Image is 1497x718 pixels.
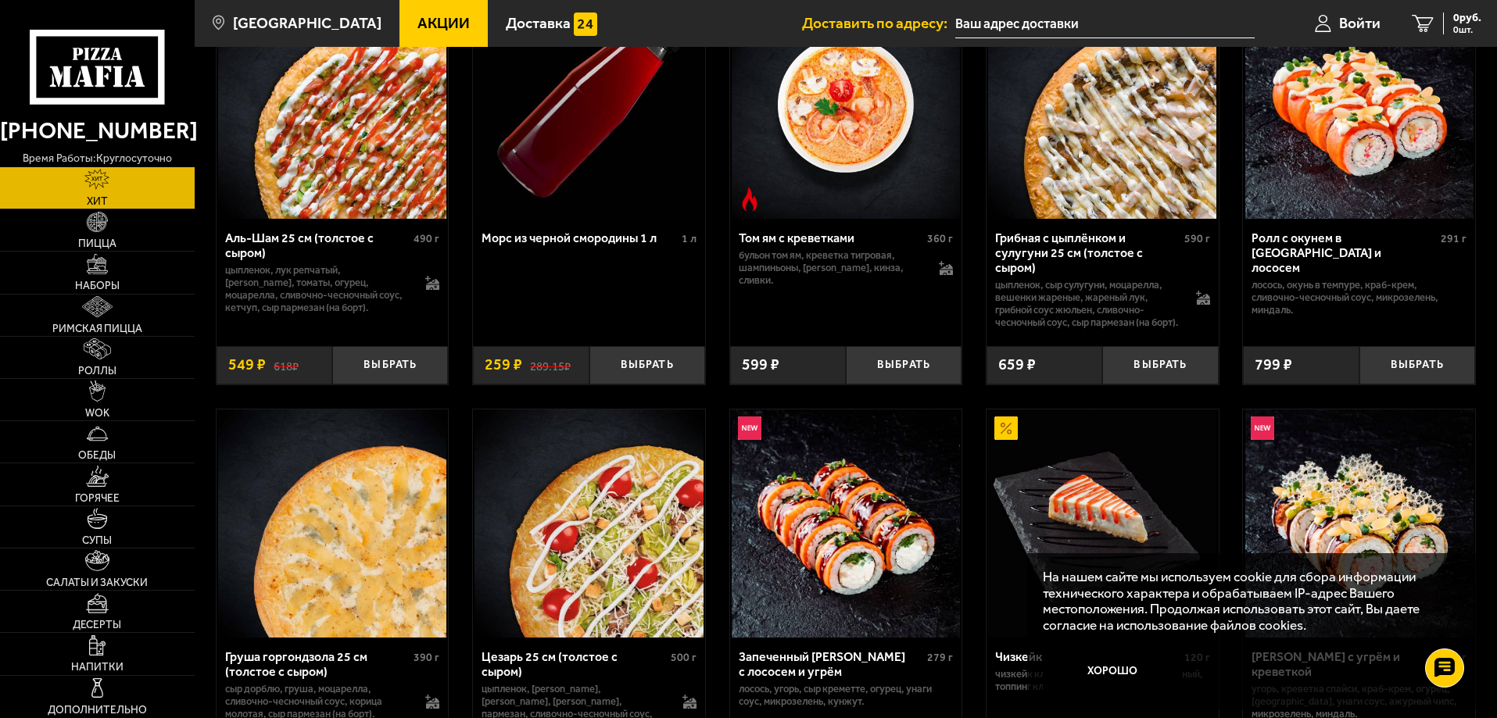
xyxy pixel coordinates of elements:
[1252,279,1467,316] p: лосось, окунь в темпуре, краб-крем, сливочно-чесночный соус, микрозелень, миндаль.
[78,450,116,461] span: Обеды
[75,280,120,291] span: Наборы
[927,651,953,664] span: 279 г
[1453,13,1481,23] span: 0 руб.
[332,346,448,384] button: Выбрать
[1255,357,1292,373] span: 799 ₽
[927,232,953,245] span: 360 г
[987,409,1219,638] a: АкционныйЧизкейк классический
[1043,648,1184,695] button: Хорошо
[730,409,962,638] a: НовинкаЗапеченный ролл Гурмэ с лососем и угрём
[998,357,1036,373] span: 659 ₽
[994,416,1018,440] img: Акционный
[574,13,597,36] img: 15daf4d41897b9f0e9f617042186c801.svg
[1243,409,1475,638] a: НовинкаРолл Калипсо с угрём и креветкой
[988,409,1216,638] img: Чизкейк классический
[1453,25,1481,34] span: 0 шт.
[73,620,121,630] span: Десерты
[475,409,703,638] img: Цезарь 25 см (толстое с сыром)
[52,323,142,334] span: Римская пицца
[738,188,761,211] img: Острое блюдо
[955,9,1255,38] input: Ваш адрес доставки
[48,705,147,716] span: Дополнительно
[82,535,112,546] span: Супы
[739,683,954,708] p: лосось, угорь, Сыр креметте, огурец, унаги соус, микрозелень, кунжут.
[217,409,449,638] a: Груша горгондзола 25 см (толстое с сыром)
[738,416,761,440] img: Новинка
[995,230,1180,275] div: Грибная с цыплёнком и сулугуни 25 см (толстое с сыром)
[87,196,108,207] span: Хит
[485,357,522,373] span: 259 ₽
[995,279,1180,329] p: цыпленок, сыр сулугуни, моцарелла, вешенки жареные, жареный лук, грибной соус Жюльен, сливочно-че...
[46,577,148,588] span: Салаты и закуски
[1441,232,1467,245] span: 291 г
[732,409,960,638] img: Запеченный ролл Гурмэ с лососем и угрём
[530,357,571,373] s: 289.15 ₽
[1102,346,1218,384] button: Выбрать
[78,238,116,249] span: Пицца
[482,649,667,679] div: Цезарь 25 см (толстое с сыром)
[742,357,779,373] span: 599 ₽
[218,409,446,638] img: Груша горгондзола 25 см (толстое с сыром)
[1359,346,1475,384] button: Выбрать
[233,16,381,30] span: [GEOGRAPHIC_DATA]
[228,357,266,373] span: 549 ₽
[739,649,924,679] div: Запеченный [PERSON_NAME] с лососем и угрём
[417,16,470,30] span: Акции
[473,409,705,638] a: Цезарь 25 см (толстое с сыром)
[274,357,299,373] s: 618 ₽
[1339,16,1381,30] span: Войти
[1184,232,1210,245] span: 590 г
[71,662,124,673] span: Напитки
[802,16,955,30] span: Доставить по адресу:
[1251,416,1274,440] img: Новинка
[414,651,439,664] span: 390 г
[846,346,962,384] button: Выбрать
[1245,409,1474,638] img: Ролл Калипсо с угрём и креветкой
[414,232,439,245] span: 490 г
[85,408,109,419] span: WOK
[739,230,924,245] div: Том ям с креветками
[78,366,116,377] span: Роллы
[671,651,697,664] span: 500 г
[75,493,120,504] span: Горячее
[995,668,1210,693] p: Чизкейк классический, топпинг шоколадный, топпинг клубничный.
[482,230,678,245] div: Морс из черной смородины 1 л
[506,16,571,30] span: Доставка
[1252,230,1437,275] div: Ролл с окунем в [GEOGRAPHIC_DATA] и лососем
[225,264,410,314] p: цыпленок, лук репчатый, [PERSON_NAME], томаты, огурец, моцарелла, сливочно-чесночный соус, кетчуп...
[589,346,705,384] button: Выбрать
[225,230,410,260] div: Аль-Шам 25 см (толстое с сыром)
[682,232,697,245] span: 1 л
[225,649,410,679] div: Груша горгондзола 25 см (толстое с сыром)
[739,249,924,287] p: бульон том ям, креветка тигровая, шампиньоны, [PERSON_NAME], кинза, сливки.
[1043,569,1452,634] p: На нашем сайте мы используем cookie для сбора информации технического характера и обрабатываем IP...
[995,649,1180,664] div: Чизкейк классический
